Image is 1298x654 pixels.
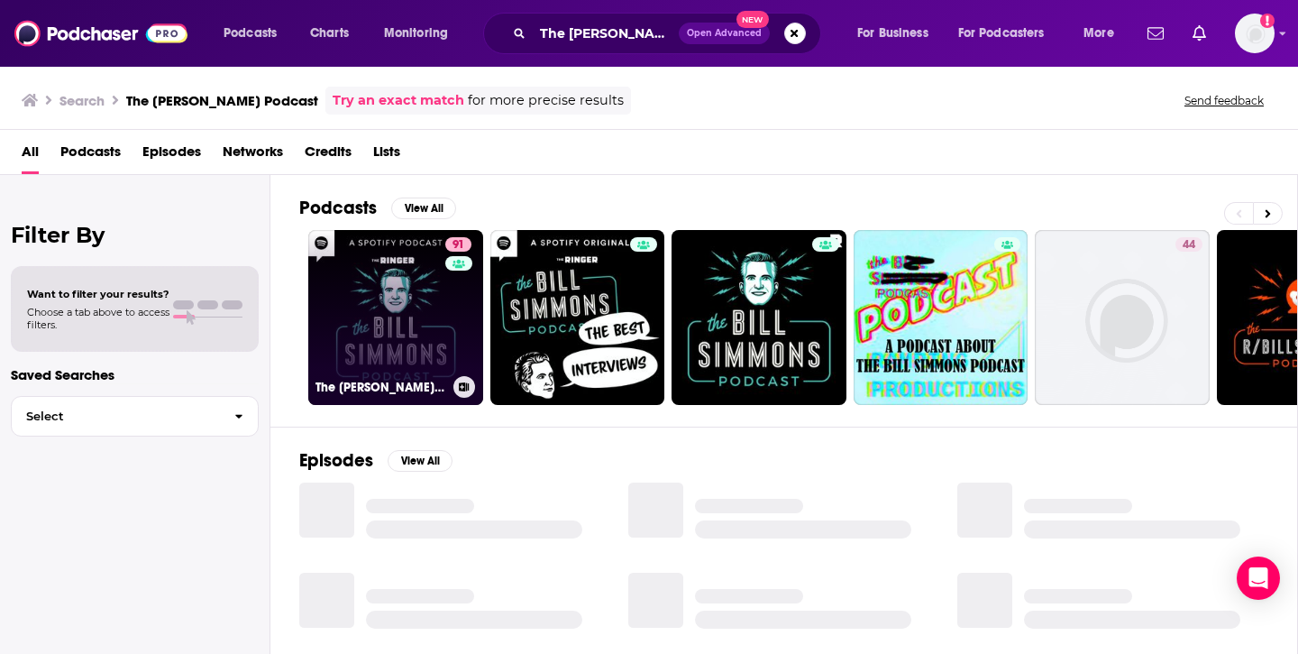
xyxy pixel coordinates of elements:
[305,137,352,174] a: Credits
[1235,14,1275,53] img: User Profile
[142,137,201,174] a: Episodes
[445,237,471,252] a: 91
[1071,19,1137,48] button: open menu
[211,19,300,48] button: open menu
[1235,14,1275,53] span: Logged in as sashagoldin
[299,449,373,472] h2: Episodes
[22,137,39,174] a: All
[857,21,928,46] span: For Business
[388,450,452,472] button: View All
[391,198,456,219] button: View All
[11,396,259,437] button: Select
[1237,557,1280,600] div: Open Intercom Messenger
[1140,18,1171,49] a: Show notifications dropdown
[224,21,277,46] span: Podcasts
[299,197,377,219] h2: Podcasts
[1235,14,1275,53] button: Show profile menu
[1179,93,1269,108] button: Send feedback
[14,16,187,51] img: Podchaser - Follow, Share and Rate Podcasts
[1260,14,1275,28] svg: Add a profile image
[11,366,259,383] p: Saved Searches
[27,288,169,300] span: Want to filter your results?
[371,19,471,48] button: open menu
[533,19,679,48] input: Search podcasts, credits, & more...
[1175,237,1202,252] a: 44
[373,137,400,174] a: Lists
[384,21,448,46] span: Monitoring
[1035,230,1210,405] a: 44
[1083,21,1114,46] span: More
[298,19,360,48] a: Charts
[1183,236,1195,254] span: 44
[679,23,770,44] button: Open AdvancedNew
[299,449,452,472] a: EpisodesView All
[59,92,105,109] h3: Search
[452,236,464,254] span: 91
[958,21,1045,46] span: For Podcasters
[845,19,951,48] button: open menu
[223,137,283,174] a: Networks
[27,306,169,331] span: Choose a tab above to access filters.
[299,197,456,219] a: PodcastsView All
[500,13,838,54] div: Search podcasts, credits, & more...
[315,380,446,395] h3: The [PERSON_NAME] Podcast
[687,29,762,38] span: Open Advanced
[60,137,121,174] a: Podcasts
[126,92,318,109] h3: The [PERSON_NAME] Podcast
[308,230,483,405] a: 91The [PERSON_NAME] Podcast
[736,11,769,28] span: New
[12,410,220,422] span: Select
[11,222,259,248] h2: Filter By
[310,21,349,46] span: Charts
[946,19,1071,48] button: open menu
[468,90,624,111] span: for more precise results
[1185,18,1213,49] a: Show notifications dropdown
[333,90,464,111] a: Try an exact match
